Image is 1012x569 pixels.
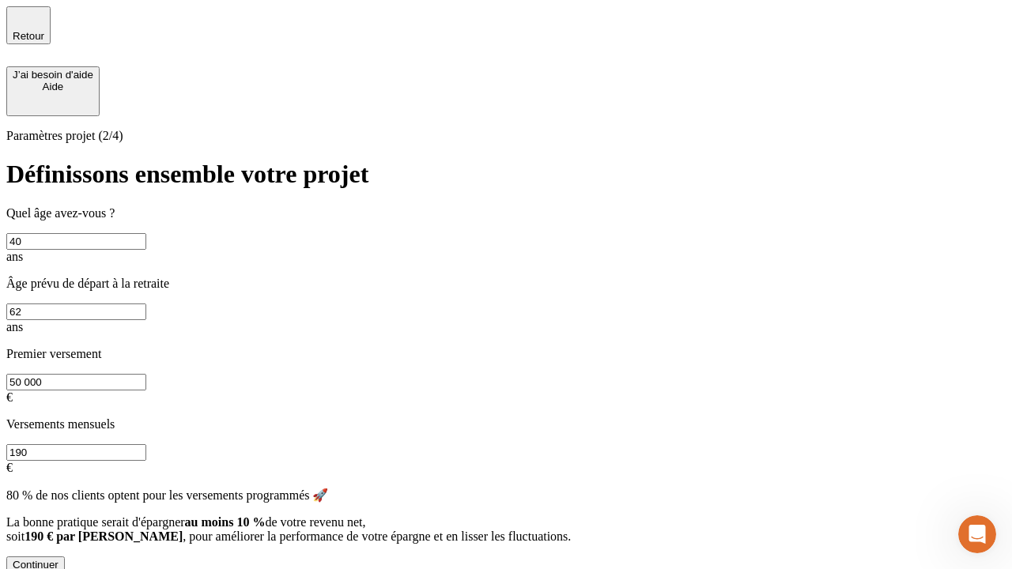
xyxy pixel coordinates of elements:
[6,250,23,263] span: ans
[6,390,13,404] span: €
[13,81,93,92] div: Aide
[6,129,1006,143] p: Paramètres projet (2/4)
[6,515,185,529] span: La bonne pratique serait d'épargner
[6,320,23,333] span: ans
[183,529,571,543] span: , pour améliorer la performance de votre épargne et en lisser les fluctuations.
[6,206,1006,220] p: Quel âge avez-vous ?
[6,66,100,116] button: J’ai besoin d'aideAide
[13,69,93,81] div: J’ai besoin d'aide
[6,529,25,543] span: soit
[6,488,1006,503] p: 80 % de nos clients optent pour les versements programmés 🚀
[6,6,51,44] button: Retour
[6,417,1006,431] p: Versements mensuels
[958,515,996,553] iframe: Intercom live chat
[185,515,266,529] span: au moins 10 %
[6,277,1006,291] p: Âge prévu de départ à la retraite
[265,515,365,529] span: de votre revenu net,
[6,160,1006,189] h1: Définissons ensemble votre projet
[6,347,1006,361] p: Premier versement
[25,529,183,543] span: 190 € par [PERSON_NAME]
[6,461,13,474] span: €
[13,30,44,42] span: Retour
